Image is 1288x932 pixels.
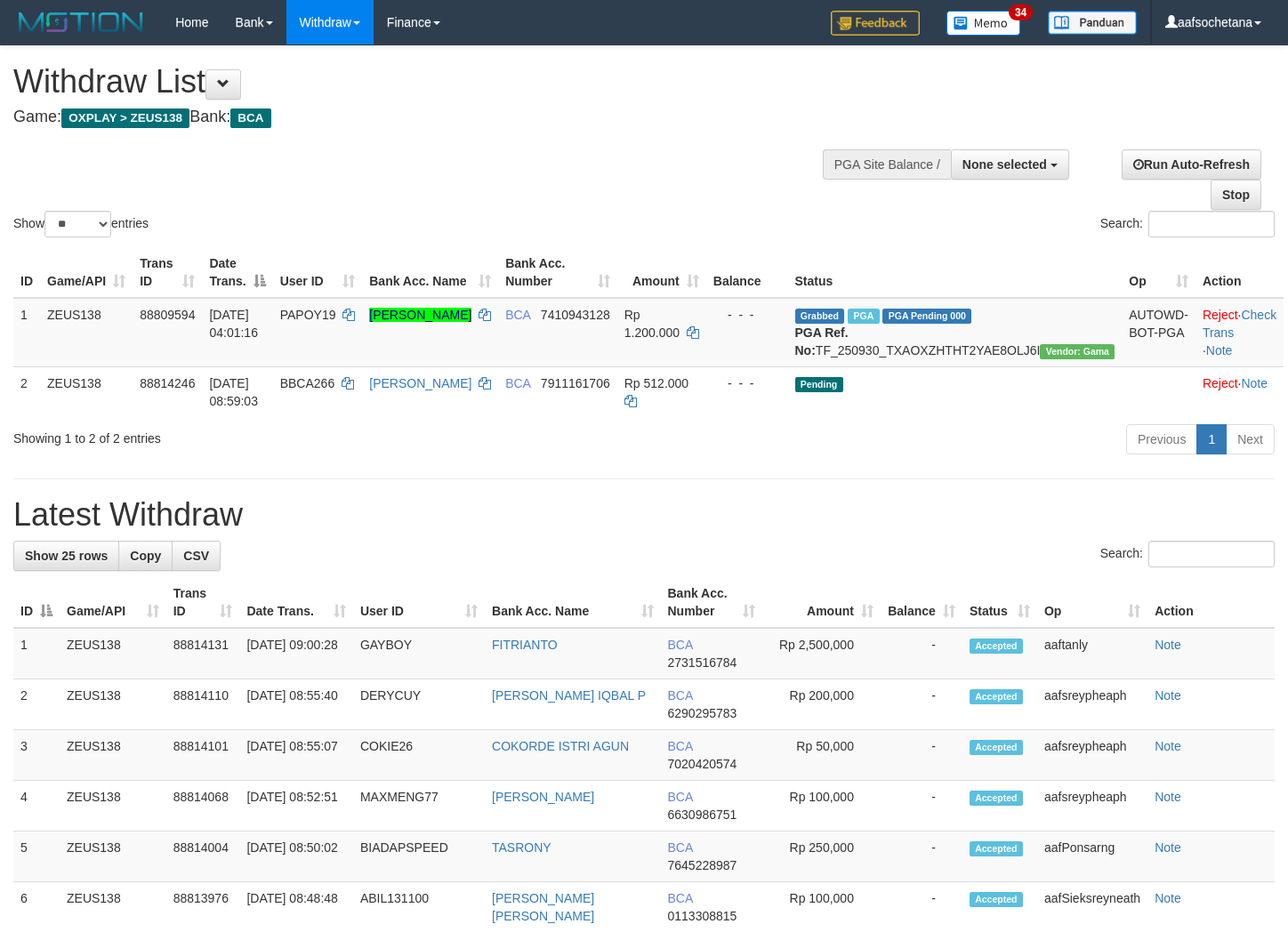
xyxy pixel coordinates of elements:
h1: Withdraw List [13,64,841,100]
span: Show 25 rows [25,549,108,563]
span: Rp 1.200.000 [624,308,680,340]
a: Note [1155,638,1181,652]
span: [DATE] 04:01:16 [209,308,258,340]
th: User ID: activate to sort column ascending [353,577,485,628]
td: 2 [13,366,40,417]
b: PGA Ref. No: [795,325,849,358]
span: OXPLAY > ZEUS138 [61,108,189,128]
td: - [881,832,962,882]
td: Rp 200,000 [762,679,881,730]
span: Pending [795,377,843,392]
td: ZEUS138 [40,298,133,367]
td: 88814068 [166,781,240,832]
td: 88814101 [166,730,240,781]
th: Bank Acc. Name: activate to sort column ascending [362,247,498,298]
span: BBCA266 [280,376,334,390]
th: Status: activate to sort column ascending [962,577,1037,628]
td: MAXMENG77 [353,781,485,832]
th: Game/API: activate to sort column ascending [60,577,166,628]
td: aafPonsarng [1037,832,1147,882]
span: PAPOY19 [280,308,336,322]
span: 34 [1009,4,1033,20]
a: Note [1155,688,1181,703]
th: Trans ID: activate to sort column ascending [133,247,202,298]
span: BCA [668,891,693,905]
th: Bank Acc. Name: activate to sort column ascending [485,577,660,628]
span: CSV [183,549,209,563]
th: ID [13,247,40,298]
th: Date Trans.: activate to sort column descending [202,247,272,298]
a: Note [1155,840,1181,855]
span: BCA [505,376,530,390]
a: TASRONY [492,840,551,855]
td: - [881,628,962,679]
h4: Game: Bank: [13,108,841,126]
th: Trans ID: activate to sort column ascending [166,577,240,628]
th: Date Trans.: activate to sort column ascending [239,577,353,628]
span: Copy 7645228987 to clipboard [668,858,737,872]
span: BCA [668,790,693,804]
span: Accepted [970,791,1023,806]
td: [DATE] 08:55:40 [239,679,353,730]
a: Reject [1203,376,1238,390]
span: Accepted [970,841,1023,856]
span: [DATE] 08:59:03 [209,376,258,408]
span: PGA Pending [882,309,971,324]
td: ZEUS138 [60,832,166,882]
th: Op: activate to sort column ascending [1122,247,1195,298]
td: Rp 250,000 [762,832,881,882]
a: [PERSON_NAME] [369,308,471,322]
span: Copy [130,549,161,563]
span: Rp 512.000 [624,376,688,390]
a: Show 25 rows [13,541,119,571]
img: MOTION_logo.png [13,9,149,36]
span: Copy 7020420574 to clipboard [668,757,737,771]
img: Feedback.jpg [831,11,920,36]
input: Search: [1148,541,1275,567]
td: 5 [13,832,60,882]
td: 1 [13,298,40,367]
td: 3 [13,730,60,781]
td: ZEUS138 [40,366,133,417]
a: Note [1241,376,1268,390]
h1: Latest Withdraw [13,497,1275,533]
td: 88814131 [166,628,240,679]
td: GAYBOY [353,628,485,679]
span: Copy 6290295783 to clipboard [668,706,737,720]
a: Note [1155,891,1181,905]
td: aafsreypheaph [1037,730,1147,781]
th: Amount: activate to sort column ascending [762,577,881,628]
button: None selected [951,149,1069,180]
a: Next [1226,424,1275,454]
a: [PERSON_NAME] [PERSON_NAME] [492,891,594,923]
span: BCA [668,688,693,703]
td: Rp 50,000 [762,730,881,781]
span: BCA [230,108,270,128]
th: Balance: activate to sort column ascending [881,577,962,628]
td: TF_250930_TXAOXZHTHT2YAE8OLJ6I [788,298,1123,367]
span: Copy 6630986751 to clipboard [668,807,737,822]
td: - [881,781,962,832]
td: - [881,730,962,781]
td: · [1195,366,1284,417]
th: Balance [706,247,788,298]
a: CSV [172,541,221,571]
td: aafsreypheaph [1037,679,1147,730]
span: None selected [962,157,1047,172]
span: BCA [668,638,693,652]
td: 88814004 [166,832,240,882]
td: COKIE26 [353,730,485,781]
a: Reject [1203,308,1238,322]
td: [DATE] 08:52:51 [239,781,353,832]
span: BCA [668,739,693,753]
td: [DATE] 08:50:02 [239,832,353,882]
a: [PERSON_NAME] IQBAL P [492,688,646,703]
td: Rp 100,000 [762,781,881,832]
select: Showentries [44,211,111,237]
a: [PERSON_NAME] [369,376,471,390]
th: Bank Acc. Number: activate to sort column ascending [661,577,762,628]
th: Op: activate to sort column ascending [1037,577,1147,628]
label: Search: [1100,211,1275,237]
td: ZEUS138 [60,679,166,730]
th: Game/API: activate to sort column ascending [40,247,133,298]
